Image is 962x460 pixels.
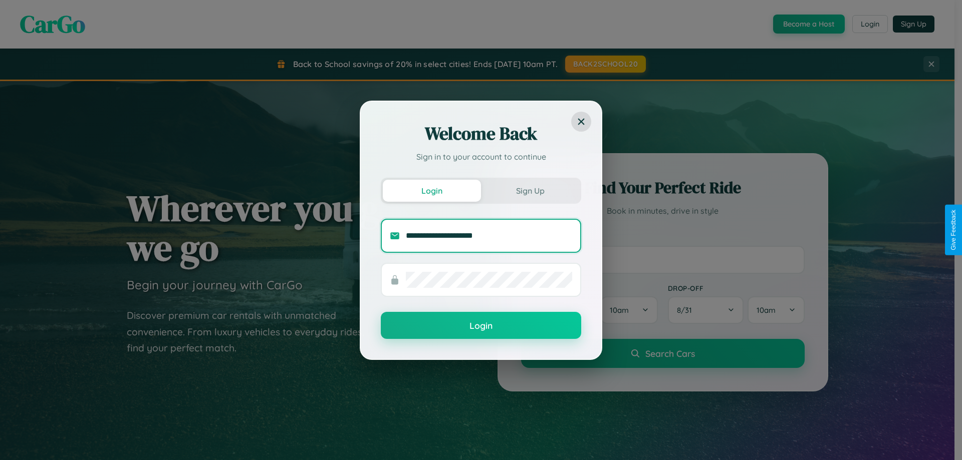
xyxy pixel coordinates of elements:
[381,122,581,146] h2: Welcome Back
[950,210,957,250] div: Give Feedback
[381,151,581,163] p: Sign in to your account to continue
[381,312,581,339] button: Login
[383,180,481,202] button: Login
[481,180,579,202] button: Sign Up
